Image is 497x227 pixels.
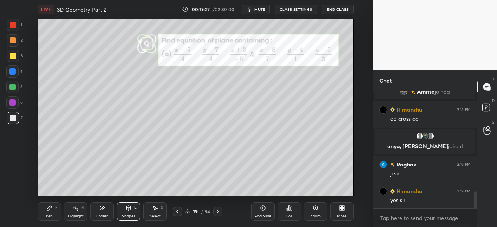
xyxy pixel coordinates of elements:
[310,214,321,218] div: Zoom
[390,163,395,167] img: no-rating-badge.077c3623.svg
[421,132,429,140] img: 3
[205,208,210,215] div: 94
[448,142,463,150] span: joined
[242,5,270,14] button: mute
[427,132,434,140] img: default.png
[373,91,477,209] div: grid
[6,65,23,78] div: 4
[379,187,387,195] img: 3
[379,106,387,114] img: 3
[149,214,161,218] div: Select
[7,19,22,31] div: 1
[492,98,495,104] p: D
[395,106,422,114] h6: Himanshu
[395,160,416,168] h6: Raghav
[390,115,471,123] div: ab cross ac
[390,107,395,112] img: Learner_Badge_beginner_1_8b307cf2a0.svg
[457,162,471,167] div: 3:19 PM
[417,88,435,95] span: Amrita
[390,170,471,178] div: ji sir
[380,143,470,149] p: anya, [PERSON_NAME]
[6,96,23,109] div: 6
[275,5,317,14] button: CLASS SETTINGS
[400,88,408,95] img: d8c4d72db0564829bcac53e6dd957864.jpg
[390,197,471,204] div: yes sir
[254,7,265,12] span: mute
[492,76,495,82] p: T
[254,214,271,218] div: Add Slide
[46,214,53,218] div: Pen
[286,214,292,218] div: Poll
[457,107,471,112] div: 3:15 PM
[395,187,422,195] h6: Himanshu
[191,209,199,214] div: 19
[38,5,54,14] div: LIVE
[373,70,398,91] p: Chat
[7,50,23,62] div: 3
[435,88,450,95] span: joined
[457,189,471,194] div: 3:19 PM
[6,81,23,93] div: 5
[81,206,84,210] div: H
[337,214,347,218] div: More
[96,214,108,218] div: Eraser
[7,34,23,47] div: 2
[390,189,395,194] img: Learner_Badge_beginner_1_8b307cf2a0.svg
[201,209,203,214] div: /
[122,214,135,218] div: Shapes
[416,132,424,140] img: default.png
[411,90,415,94] img: no-rating-badge.077c3623.svg
[322,5,354,14] button: End Class
[57,6,106,13] h4: 3D Geometry Part 2
[134,206,137,210] div: L
[492,120,495,125] p: G
[161,206,163,210] div: S
[55,206,57,210] div: P
[7,112,23,124] div: 7
[68,214,84,218] div: Highlight
[379,161,387,168] img: 3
